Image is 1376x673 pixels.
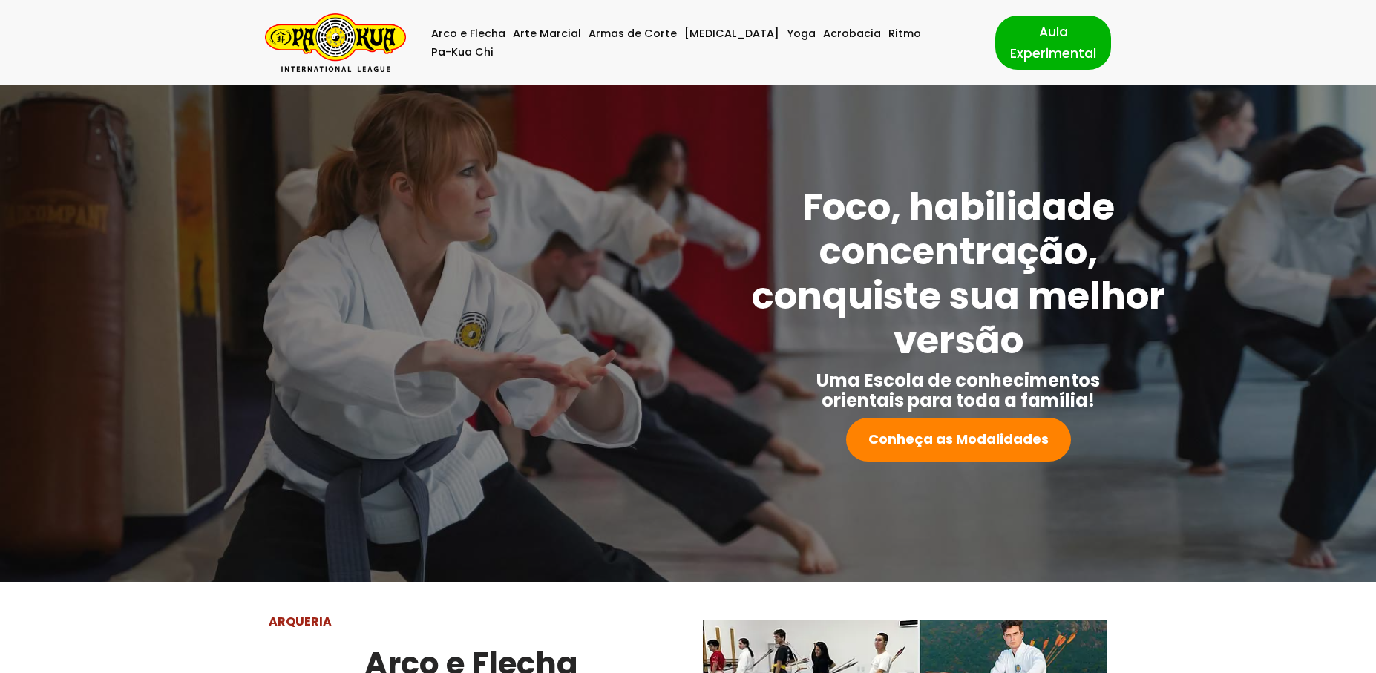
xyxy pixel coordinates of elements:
[752,180,1165,367] strong: Foco, habilidade concentração, conquiste sua melhor versão
[428,24,973,62] div: Menu primário
[846,418,1071,462] a: Conheça as Modalidades
[684,24,779,43] a: [MEDICAL_DATA]
[888,24,921,43] a: Ritmo
[995,16,1111,69] a: Aula Experimental
[269,613,332,630] strong: ARQUERIA
[868,430,1049,448] strong: Conheça as Modalidades
[589,24,677,43] a: Armas de Corte
[816,368,1100,413] strong: Uma Escola de conhecimentos orientais para toda a família!
[431,43,494,62] a: Pa-Kua Chi
[431,24,505,43] a: Arco e Flecha
[823,24,881,43] a: Acrobacia
[787,24,816,43] a: Yoga
[265,13,406,72] a: Pa-Kua Brasil Uma Escola de conhecimentos orientais para toda a família. Foco, habilidade concent...
[513,24,581,43] a: Arte Marcial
